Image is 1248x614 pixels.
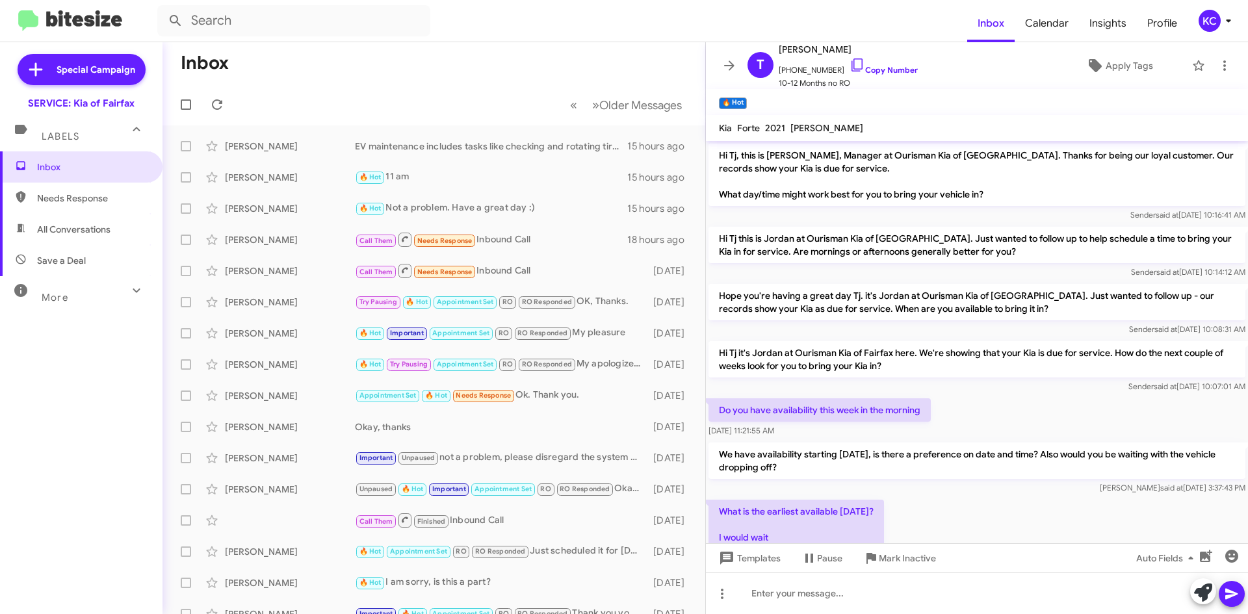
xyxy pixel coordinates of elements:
span: RO [502,298,513,306]
span: Templates [716,546,781,570]
div: [PERSON_NAME] [225,296,355,309]
span: More [42,292,68,303]
div: 15 hours ago [627,202,695,215]
a: Calendar [1015,5,1079,42]
button: KC [1188,10,1234,32]
a: Insights [1079,5,1137,42]
a: Inbox [967,5,1015,42]
p: We have availability starting [DATE], is there a preference on date and time? Also would you be w... [708,442,1245,479]
span: RO [456,547,466,556]
span: T [757,55,764,75]
span: 🔥 Hot [359,173,382,181]
input: Search [157,5,430,36]
div: [PERSON_NAME] [225,545,355,558]
span: Inbox [37,160,148,173]
span: Appointment Set [359,391,417,400]
span: » [592,97,599,113]
button: Templates [706,546,791,570]
span: Sender [DATE] 10:07:01 AM [1128,381,1245,391]
div: [PERSON_NAME] [225,171,355,184]
span: 🔥 Hot [359,329,382,337]
span: 🔥 Hot [402,485,424,493]
span: Apply Tags [1106,54,1153,77]
div: SERVICE: Kia of Fairfax [28,97,135,110]
span: Call Them [359,268,393,276]
span: Call Them [359,237,393,245]
span: Needs Response [417,237,473,245]
div: [PERSON_NAME] [225,264,355,277]
button: Mark Inactive [853,546,946,570]
p: Hi Tj this is Jordan at Ourisman Kia of [GEOGRAPHIC_DATA]. Just wanted to follow up to help sched... [708,227,1245,263]
nav: Page navigation example [563,92,690,118]
span: 🔥 Hot [359,547,382,556]
span: 🔥 Hot [359,204,382,212]
div: [DATE] [647,389,695,402]
p: Hope you're having a great day Tj. it's Jordan at Ourisman Kia of [GEOGRAPHIC_DATA]. Just wanted ... [708,284,1245,320]
div: [DATE] [647,576,695,589]
span: RO Responded [522,298,572,306]
div: Okay, thanks [355,420,647,433]
span: 🔥 Hot [359,360,382,368]
p: What is the earliest available [DATE]? I would wait [708,500,884,549]
div: [PERSON_NAME] [225,389,355,402]
div: Not a problem. Have a great day :) [355,201,627,216]
span: Needs Response [456,391,511,400]
span: 🔥 Hot [425,391,447,400]
span: Finished [417,517,446,526]
div: [PERSON_NAME] [225,202,355,215]
div: [DATE] [647,296,695,309]
span: RO Responded [522,360,572,368]
span: [PERSON_NAME] [779,42,918,57]
span: Save a Deal [37,254,86,267]
span: Forte [737,122,760,134]
span: said at [1160,483,1183,492]
span: Appointment Set [474,485,532,493]
div: [PERSON_NAME] [225,233,355,246]
span: said at [1154,381,1176,391]
span: All Conversations [37,223,110,236]
p: Do you have availability this week in the morning [708,398,931,422]
span: Important [390,329,424,337]
div: My pleasure [355,326,647,340]
span: 2021 [765,122,785,134]
a: Special Campaign [18,54,146,85]
div: Inbound Call [355,512,647,528]
button: Previous [562,92,585,118]
div: Inbound Call [355,231,627,248]
span: Unpaused [402,454,435,462]
span: Labels [42,131,79,142]
span: [PERSON_NAME] [790,122,863,134]
div: [DATE] [647,545,695,558]
h1: Inbox [181,53,229,73]
span: [PERSON_NAME] [DATE] 3:37:43 PM [1100,483,1245,492]
span: Unpaused [359,485,393,493]
div: [DATE] [647,358,695,371]
span: 🔥 Hot [359,578,382,587]
div: I am sorry, is this a part? [355,575,647,590]
div: 15 hours ago [627,171,695,184]
p: Hi Tj, this is [PERSON_NAME], Manager at Ourisman Kia of [GEOGRAPHIC_DATA]. Thanks for being our ... [708,144,1245,206]
span: Mark Inactive [879,546,936,570]
button: Next [584,92,690,118]
div: [DATE] [647,514,695,527]
span: Appointment Set [437,298,494,306]
a: Copy Number [850,65,918,75]
span: RO [502,360,513,368]
span: Older Messages [599,98,682,112]
span: Special Campaign [57,63,135,76]
div: Ok. Thank you. [355,388,647,403]
span: [DATE] 11:21:55 AM [708,426,774,435]
div: [PERSON_NAME] [225,483,355,496]
div: [DATE] [647,420,695,433]
div: OK, Thanks. [355,294,647,309]
span: Important [432,485,466,493]
span: said at [1156,267,1179,277]
button: Apply Tags [1052,54,1186,77]
button: Auto Fields [1126,546,1209,570]
div: [PERSON_NAME] [225,576,355,589]
span: Appointment Set [390,547,447,556]
span: Try Pausing [390,360,428,368]
div: Inbound Call [355,262,647,279]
